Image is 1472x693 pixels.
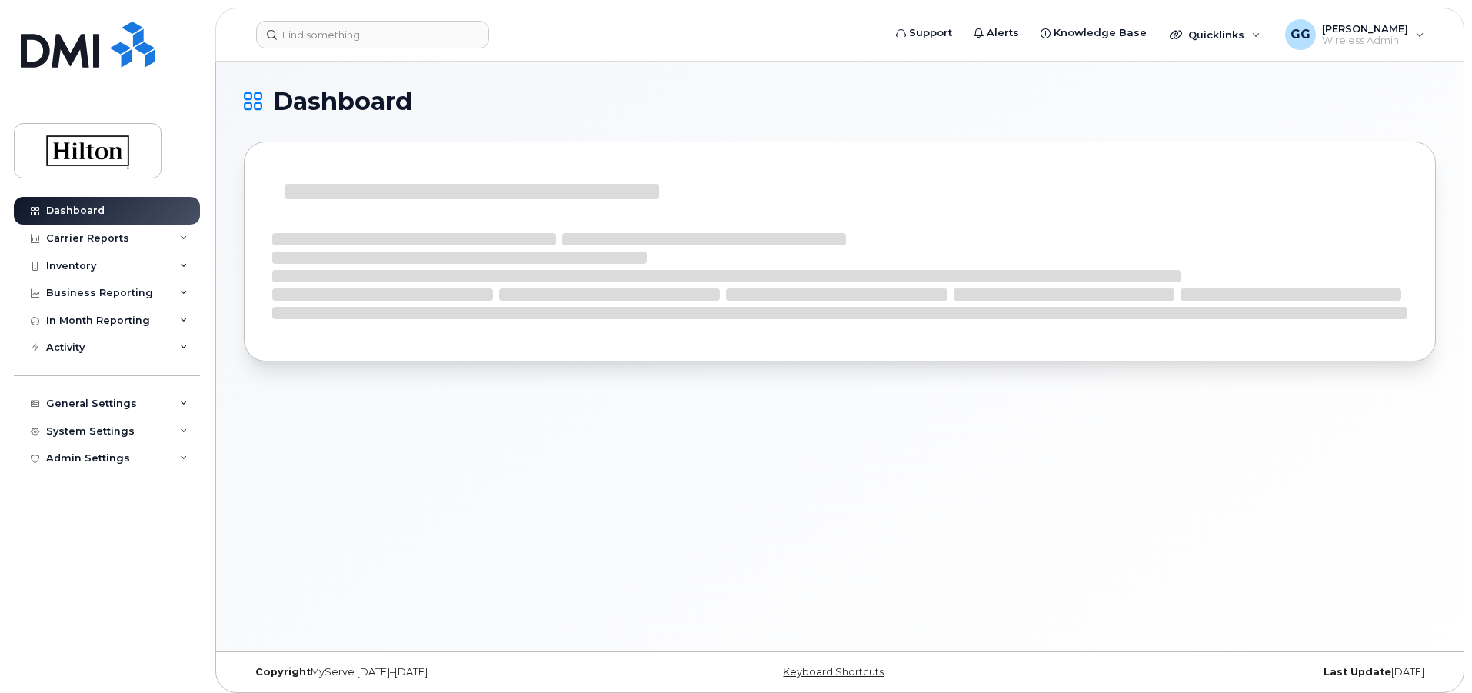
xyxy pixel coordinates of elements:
strong: Copyright [255,666,311,678]
a: Keyboard Shortcuts [783,666,884,678]
span: Dashboard [273,90,412,113]
div: [DATE] [1038,666,1436,678]
div: MyServe [DATE]–[DATE] [244,666,641,678]
strong: Last Update [1324,666,1391,678]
